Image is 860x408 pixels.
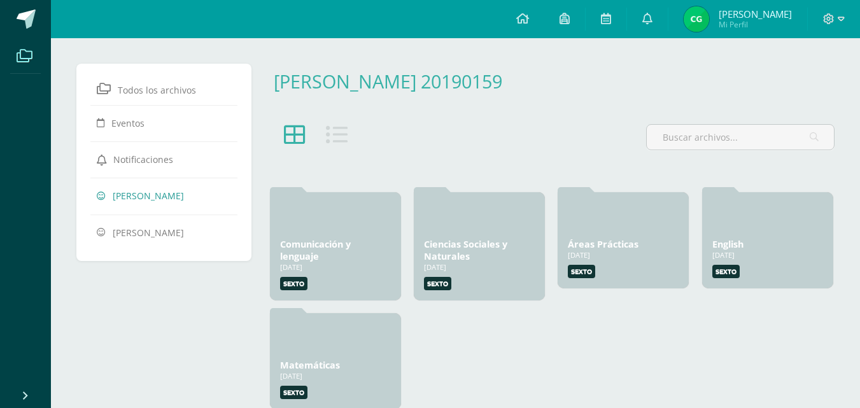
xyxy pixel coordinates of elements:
[280,371,391,381] div: [DATE]
[97,221,231,244] a: [PERSON_NAME]
[280,386,307,399] label: Sexto
[712,238,823,250] div: English
[280,238,391,262] div: Comunicación y lenguaje
[111,117,145,129] span: Eventos
[684,6,709,32] img: eaa30da8ac8536ac264c16f920e50e63.png
[712,250,823,260] div: [DATE]
[568,238,638,250] a: Áreas Prácticas
[280,359,391,371] div: Matemáticas
[113,226,184,238] span: [PERSON_NAME]
[568,265,595,278] label: Sexto
[280,238,351,262] a: Comunicación y lenguaje
[719,19,792,30] span: Mi Perfil
[280,277,307,290] label: Sexto
[97,184,231,207] a: [PERSON_NAME]
[280,262,391,272] div: [DATE]
[424,262,535,272] div: [DATE]
[274,69,502,94] a: [PERSON_NAME] 20190159
[97,77,231,100] a: Todos los archivos
[712,265,740,278] label: Sexto
[113,190,184,202] span: [PERSON_NAME]
[647,125,834,150] input: Buscar archivos...
[568,250,679,260] div: [DATE]
[424,238,535,262] div: Ciencias Sociales y Naturales
[97,111,231,134] a: Eventos
[719,8,792,20] span: [PERSON_NAME]
[712,238,744,250] a: English
[568,238,679,250] div: Áreas Prácticas
[424,277,451,290] label: Sexto
[424,238,507,262] a: Ciencias Sociales y Naturales
[280,359,340,371] a: Matemáticas
[113,153,173,165] span: Notificaciones
[97,148,231,171] a: Notificaciones
[274,69,521,94] div: Cristian King 20190159
[118,84,196,96] span: Todos los archivos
